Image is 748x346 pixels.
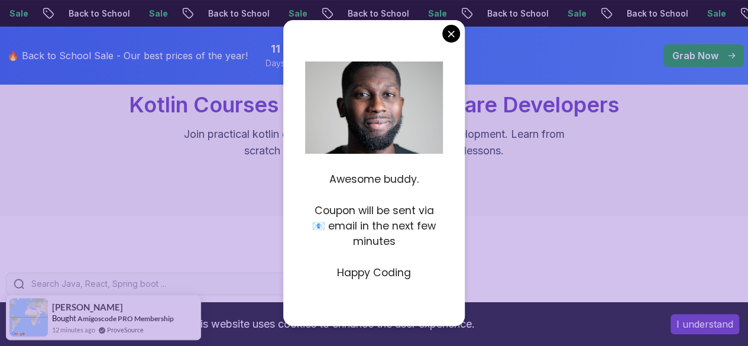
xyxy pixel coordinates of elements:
[77,314,174,323] a: Amigoscode PRO Membership
[417,8,455,20] p: Sale
[107,325,144,335] a: ProveSource
[556,8,594,20] p: Sale
[52,313,76,323] span: Bought
[277,8,315,20] p: Sale
[336,8,417,20] p: Back to School
[671,314,739,334] button: Accept cookies
[9,298,48,337] img: provesource social proof notification image
[29,278,301,290] input: Search Java, React, Spring boot ...
[265,57,285,69] span: Days
[271,41,280,57] span: 11 Days
[696,8,734,20] p: Sale
[129,92,619,118] span: Kotlin Courses for Modern Software Developers
[616,8,696,20] p: Back to School
[197,8,277,20] p: Back to School
[476,8,556,20] p: Back to School
[57,8,138,20] p: Back to School
[52,325,95,335] span: 12 minutes ago
[672,48,718,63] p: Grab Now
[52,302,123,312] span: [PERSON_NAME]
[138,8,176,20] p: Sale
[176,126,573,159] p: Join practical kotlin courses designed for real-world development. Learn from scratch or deepen y...
[7,48,248,63] p: 🔥 Back to School Sale - Our best prices of the year!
